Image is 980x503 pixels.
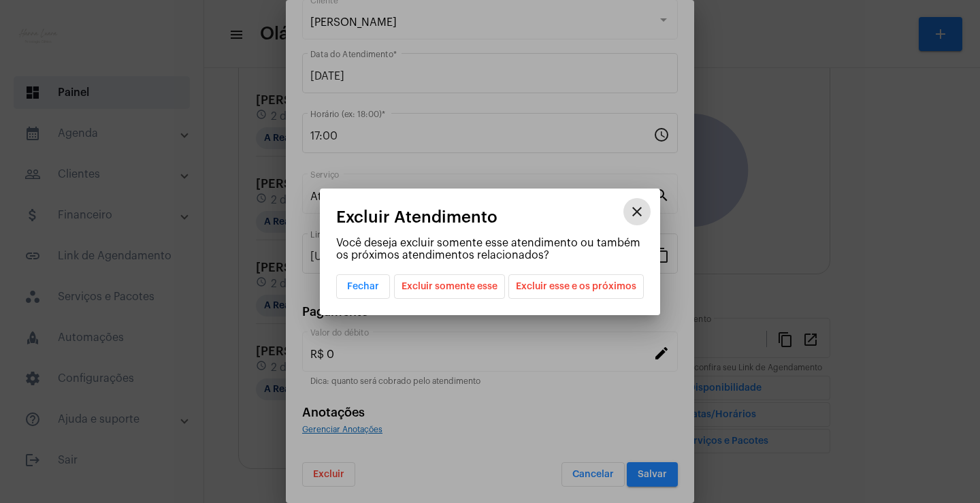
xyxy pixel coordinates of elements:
p: Você deseja excluir somente esse atendimento ou também os próximos atendimentos relacionados? [336,237,644,261]
button: Excluir esse e os próximos [508,274,644,299]
span: Excluir Atendimento [336,208,497,226]
mat-icon: close [629,204,645,220]
span: Excluir somente esse [402,275,497,298]
span: Fechar [347,282,379,291]
button: Excluir somente esse [394,274,505,299]
span: Excluir esse e os próximos [516,275,636,298]
button: Fechar [336,274,390,299]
